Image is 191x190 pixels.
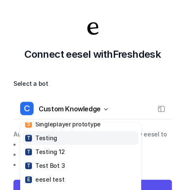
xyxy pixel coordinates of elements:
div: Testing 12 [25,147,65,156]
div: Singleplayer prototype [25,120,101,128]
span: S [25,121,32,128]
div: Testing [25,134,57,142]
button: CCustom Knowledge [13,99,172,119]
span: Custom Knowledge [39,103,101,115]
span: E [25,176,32,183]
span: C [20,102,34,115]
div: Test Bot 3 [25,161,65,170]
span: T [25,149,32,155]
div: eesel test [25,175,64,184]
span: T [25,135,32,141]
span: T [25,162,32,169]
